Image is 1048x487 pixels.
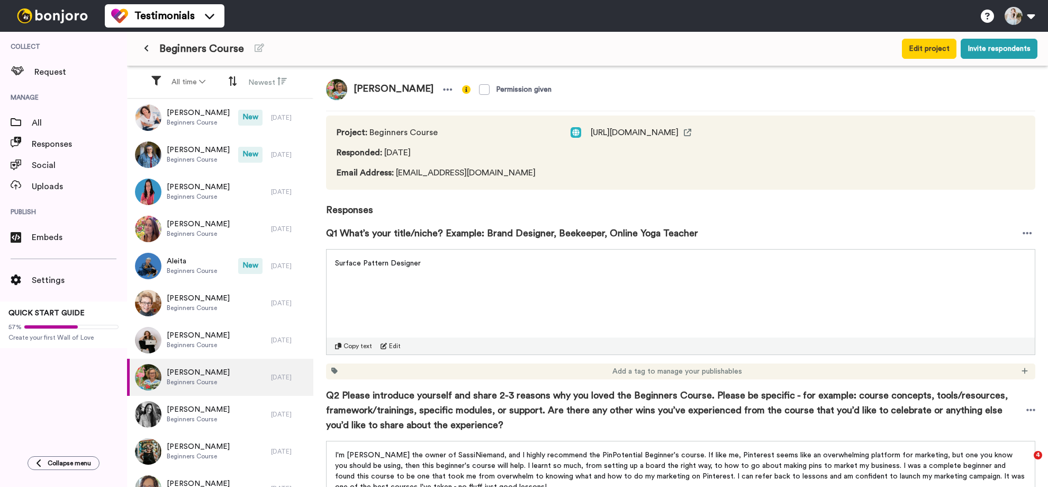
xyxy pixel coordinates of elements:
span: Beginners Course [167,118,230,127]
span: Beginners Course [167,415,230,423]
a: [PERSON_NAME]Beginners Course[DATE] [127,173,313,210]
span: 4 [1034,451,1042,459]
img: 731b9477-e2f1-42da-b8b8-e11feb4610ab.jpeg [135,141,161,168]
span: Q1 What’s your title/niche? Example: Brand Designer, Beekeeper, Online Yoga Teacher [326,226,698,241]
span: Testimonials [134,8,195,23]
img: web.svg [571,127,581,138]
span: Social [32,159,127,172]
a: AleitaBeginners CourseNew[DATE] [127,247,313,285]
div: [DATE] [271,262,308,270]
div: [DATE] [271,150,308,159]
button: All time [165,73,212,92]
button: Edit project [902,39,956,59]
span: Beginners Course [159,41,244,56]
button: Newest [242,72,293,92]
span: [PERSON_NAME] [167,441,230,452]
span: Beginners Course [167,155,230,164]
span: Project : [337,128,367,137]
div: Permission given [496,84,552,95]
img: 397f22e1-cff4-4bff-a2ca-09453345aee1.jpeg [135,438,161,465]
a: [PERSON_NAME]Beginners Course[DATE] [127,210,313,247]
span: Beginners Course [167,192,230,201]
span: [PERSON_NAME] [167,330,230,341]
a: [PERSON_NAME]Beginners Course[DATE] [127,285,313,322]
span: Aleita [167,256,217,267]
span: 57% [8,323,22,331]
span: All [32,117,127,129]
span: Beginners Course [167,267,217,275]
span: [URL][DOMAIN_NAME] [591,126,679,139]
span: Beginners Course [167,341,230,349]
span: [PERSON_NAME] [167,108,230,118]
span: [PERSON_NAME] [167,404,230,415]
span: Beginners Course [167,452,230,461]
img: 65041869-15d6-4faa-9fd8-59dc3d2faeec.jpeg [326,79,347,100]
a: [PERSON_NAME]Beginners CourseNew[DATE] [127,99,313,136]
a: [PERSON_NAME]Beginners Course[DATE] [127,396,313,433]
div: [DATE] [271,447,308,456]
button: Collapse menu [28,456,100,470]
div: [DATE] [271,410,308,419]
span: Responses [32,138,127,150]
img: 79478bac-c8ec-4c71-93a4-9b40e12badfa.jpeg [135,290,161,316]
span: Beginners Course [167,229,230,238]
span: Surface Pattern Designer [335,260,421,267]
a: [PERSON_NAME]Beginners Course[DATE] [127,322,313,359]
img: dc1053f3-b4d5-450a-a40a-d874143cb13f.png [135,179,161,205]
span: [DATE] [337,146,549,159]
span: Embeds [32,231,127,244]
span: Uploads [32,180,127,193]
span: Collapse menu [48,459,91,467]
span: Edit [389,342,401,350]
img: fd0ad919-fcd8-4d5f-ae74-d8bb68903a50.jpeg [135,104,161,131]
button: Invite respondents [961,39,1037,59]
span: Q2 Please introduce yourself and share 2-3 reasons why you loved the Beginners Course. Please be ... [326,388,1026,432]
span: [PERSON_NAME] [167,182,230,192]
span: Responses [326,190,1035,217]
span: Request [34,66,127,78]
span: Settings [32,274,127,287]
span: Beginners Course [167,378,230,386]
span: Create your first Wall of Love [8,333,119,342]
div: [DATE] [271,336,308,344]
span: Email Address : [337,169,394,177]
img: tm-color.svg [111,7,128,24]
a: [PERSON_NAME]Beginners Course[DATE] [127,433,313,470]
img: b51646cb-ab0a-4272-804c-15f0773a4747.jpeg [135,253,161,279]
img: 65041869-15d6-4faa-9fd8-59dc3d2faeec.jpeg [135,364,161,391]
a: [PERSON_NAME]Beginners Course[DATE] [127,359,313,396]
span: [PERSON_NAME] [167,145,230,155]
span: Add a tag to manage your publishables [612,366,742,377]
div: [DATE] [271,188,308,196]
img: info-yellow.svg [462,85,471,94]
iframe: Intercom live chat [1012,451,1037,476]
span: [PERSON_NAME] [167,367,230,378]
span: New [238,258,263,274]
span: Beginners Course [337,126,549,139]
div: [DATE] [271,373,308,382]
span: Copy text [344,342,372,350]
span: QUICK START GUIDE [8,309,85,317]
img: bj-logo-header-white.svg [13,8,92,23]
span: [PERSON_NAME] [347,79,440,100]
div: [DATE] [271,299,308,307]
div: [DATE] [271,225,308,233]
img: c2d4ea51-0ad3-4111-a758-457e39aa039d.jpeg [135,327,161,353]
span: [EMAIL_ADDRESS][DOMAIN_NAME] [337,166,549,179]
div: [DATE] [271,113,308,122]
span: Responded : [337,148,382,157]
a: [PERSON_NAME]Beginners CourseNew[DATE] [127,136,313,173]
span: [PERSON_NAME] [167,293,230,304]
span: Beginners Course [167,304,230,312]
img: 24bc8999-73b0-4a9b-88b2-a7446d8e43d4.png [135,216,161,242]
span: New [238,147,263,163]
img: bef90724-bac4-4fb9-b6d8-7872dfc57aa2.jpeg [135,401,161,428]
span: [PERSON_NAME] [167,219,230,229]
span: New [238,110,263,126]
